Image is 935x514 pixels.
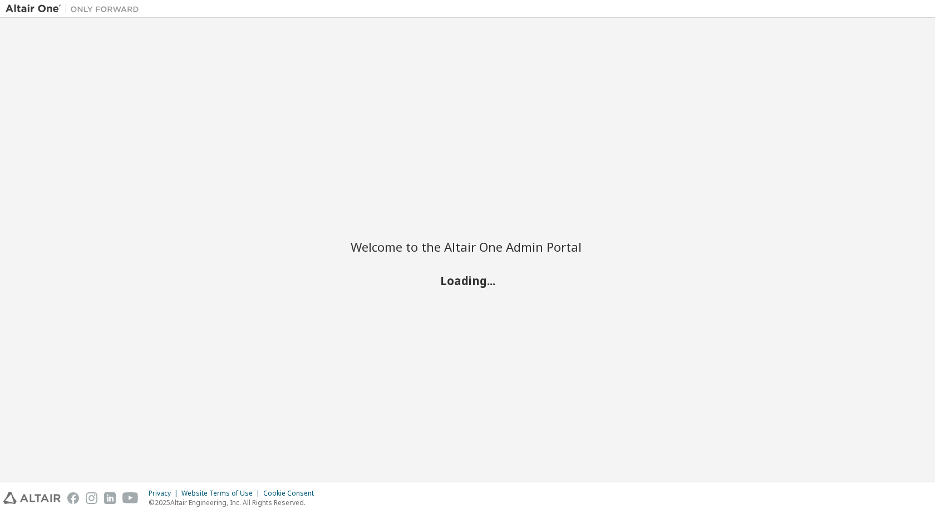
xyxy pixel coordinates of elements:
div: Cookie Consent [263,489,321,498]
img: youtube.svg [122,492,139,504]
img: Altair One [6,3,145,14]
img: facebook.svg [67,492,79,504]
p: © 2025 Altair Engineering, Inc. All Rights Reserved. [149,498,321,507]
div: Privacy [149,489,181,498]
div: Website Terms of Use [181,489,263,498]
h2: Loading... [351,273,584,287]
img: altair_logo.svg [3,492,61,504]
img: linkedin.svg [104,492,116,504]
h2: Welcome to the Altair One Admin Portal [351,239,584,254]
img: instagram.svg [86,492,97,504]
